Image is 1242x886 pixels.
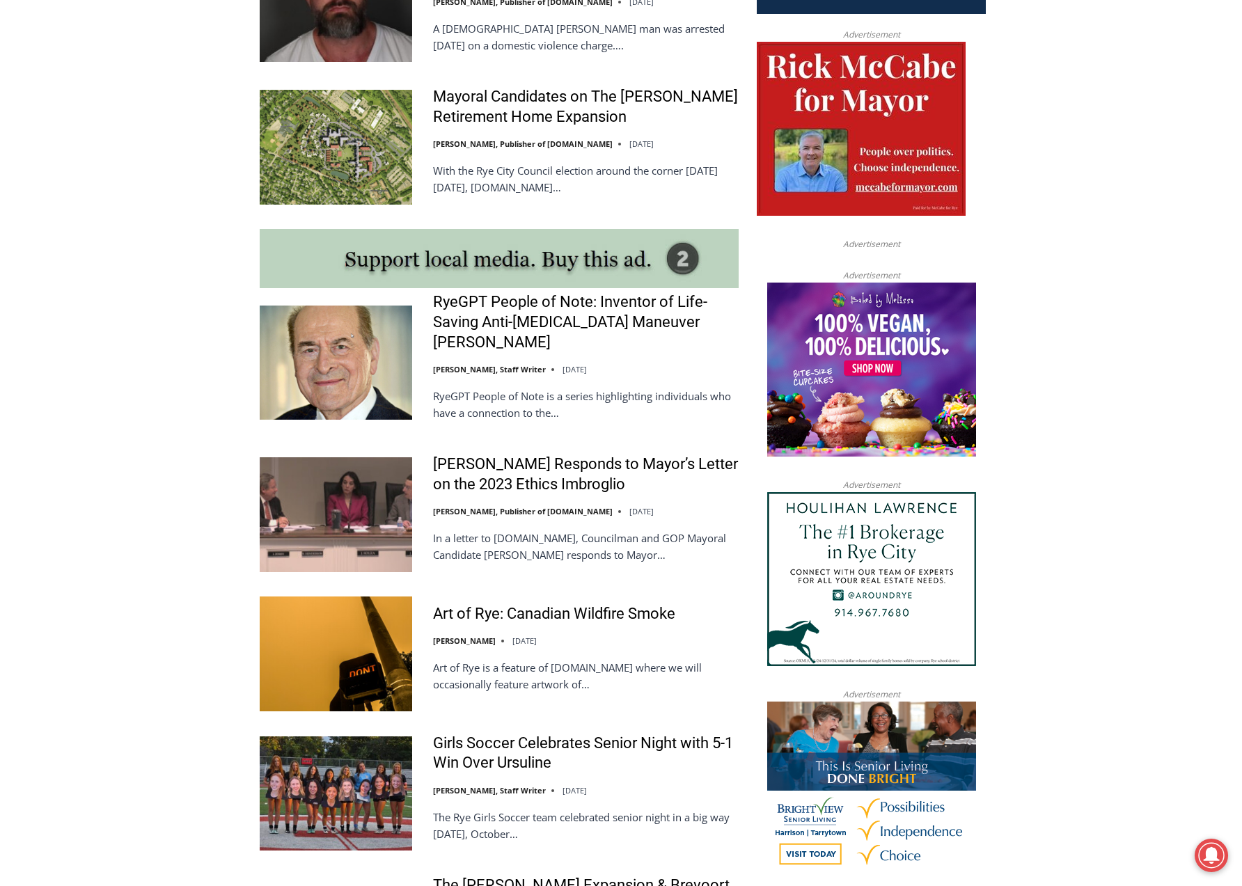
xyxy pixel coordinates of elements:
[352,1,658,135] div: "The first chef I interviewed talked about coming to [GEOGRAPHIC_DATA] from [GEOGRAPHIC_DATA] in ...
[829,478,914,491] span: Advertisement
[767,492,976,666] img: Houlihan Lawrence The #1 Brokerage in Rye City
[829,237,914,251] span: Advertisement
[433,87,739,127] a: Mayoral Candidates on The [PERSON_NAME] Retirement Home Expansion
[260,457,412,571] img: Henderson Responds to Mayor’s Letter on the 2023 Ethics Imbroglio
[335,135,675,173] a: Intern @ [DOMAIN_NAME]
[433,162,739,196] p: With the Rye City Council election around the corner [DATE][DATE], [DOMAIN_NAME]…
[433,20,739,54] p: A [DEMOGRAPHIC_DATA] [PERSON_NAME] man was arrested [DATE] on a domestic violence charge….
[767,702,976,876] img: Brightview Senior Living
[512,635,537,646] time: [DATE]
[829,269,914,282] span: Advertisement
[433,139,613,149] a: [PERSON_NAME], Publisher of [DOMAIN_NAME]
[260,306,412,420] img: RyeGPT People of Note: Inventor of Life-Saving Anti-Choking Maneuver Dr. Henry Heimlich
[433,659,739,693] p: Art of Rye is a feature of [DOMAIN_NAME] where we will occasionally feature artwork of…
[767,283,976,457] img: Baked by Melissa
[433,734,739,773] a: Girls Soccer Celebrates Senior Night with 5-1 Win Over Ursuline
[433,454,739,494] a: [PERSON_NAME] Responds to Mayor’s Letter on the 2023 Ethics Imbroglio
[629,506,654,516] time: [DATE]
[433,809,739,842] p: The Rye Girls Soccer team celebrated senior night in a big way [DATE], October…
[433,292,739,352] a: RyeGPT People of Note: Inventor of Life-Saving Anti-[MEDICAL_DATA] Maneuver [PERSON_NAME]
[757,42,966,216] img: McCabe for Mayor
[260,596,412,711] img: Art of Rye: Canadian Wildfire Smoke
[260,736,412,851] img: Girls Soccer Celebrates Senior Night with 5-1 Win Over Ursuline
[433,785,546,796] a: [PERSON_NAME], Staff Writer
[433,364,546,374] a: [PERSON_NAME], Staff Writer
[433,530,739,563] p: In a letter to [DOMAIN_NAME], Councilman and GOP Mayoral Candidate [PERSON_NAME] responds to Mayor…
[260,229,739,288] img: support local media, buy this ad
[364,139,645,170] span: Intern @ [DOMAIN_NAME]
[433,388,739,421] p: RyeGPT People of Note is a series highlighting individuals who have a connection to the…
[260,90,412,204] img: Mayoral Candidates on The Osborn Retirement Home Expansion
[829,688,914,701] span: Advertisement
[433,604,675,624] a: Art of Rye: Canadian Wildfire Smoke
[629,139,654,149] time: [DATE]
[433,506,613,516] a: [PERSON_NAME], Publisher of [DOMAIN_NAME]
[433,635,496,646] a: [PERSON_NAME]
[829,28,914,41] span: Advertisement
[563,785,587,796] time: [DATE]
[563,364,587,374] time: [DATE]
